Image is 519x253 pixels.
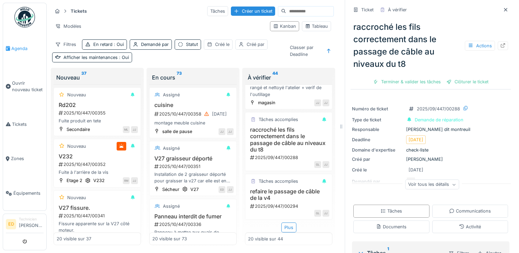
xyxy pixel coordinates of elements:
[409,167,423,173] div: [DATE]
[415,117,463,123] div: Demande de réparation
[6,219,16,229] li: ED
[248,188,329,201] h3: refaire le passage de câble de la v4
[131,177,138,184] div: JJ
[57,102,138,108] h3: Rd202
[57,153,138,160] h3: V232
[93,177,105,184] div: V232
[449,208,491,214] div: Communications
[123,126,130,133] div: ML
[67,194,86,201] div: Nouveau
[52,21,84,31] div: Modèles
[67,92,86,98] div: Nouveau
[152,102,234,108] h3: cuisine
[258,99,275,106] div: magasin
[314,210,321,217] div: GL
[154,163,234,170] div: 2025/10/447/00351
[219,186,225,193] div: ED
[152,229,234,242] div: Panneau à mettre aux quais de chargement
[249,203,329,209] div: 2025/09/447/00294
[322,99,329,106] div: JJ
[141,41,169,48] div: Demandé par
[12,121,44,128] span: Tickets
[314,161,321,168] div: GL
[352,147,403,153] div: Domaine d'expertise
[154,221,234,228] div: 2025/10/447/00336
[352,126,403,133] div: Responsable
[351,18,511,73] div: raccroché les fils correctement dans le passage de câble au niveaux du t8
[152,120,234,126] div: montage meuble cuisine
[259,178,298,184] div: Tâches accomplies
[247,41,264,48] div: Créé par
[287,43,322,59] div: Classer par Deadline
[352,117,403,123] div: Type de ticket
[57,169,138,176] div: Fuite à l'arrière de la vis
[152,236,187,242] div: 20 visible sur 73
[249,154,329,161] div: 2025/09/447/00288
[57,118,138,124] div: Fuite produit en tete
[163,92,180,98] div: Assigné
[67,143,86,149] div: Nouveau
[19,217,44,222] div: Technicien
[118,55,129,60] span: : Oui
[248,236,283,242] div: 20 visible sur 44
[352,156,509,162] div: [PERSON_NAME]
[81,73,86,82] sup: 37
[58,161,138,168] div: 2025/10/447/00352
[162,128,192,135] div: salle de pause
[154,110,234,118] div: 2025/10/447/00358
[63,54,129,61] div: Afficher les maintenances
[352,136,403,143] div: Deadline
[352,147,509,153] div: check-liste
[11,45,44,52] span: Agenda
[314,99,321,106] div: JJ
[14,7,35,27] img: Badge_color-CXgf-gQk.svg
[162,186,179,193] div: Sécheur
[57,236,91,242] div: 20 visible sur 37
[417,106,460,112] div: 2025/09/447/00288
[459,224,481,230] div: Activité
[388,7,407,13] div: À vérifier
[58,213,138,219] div: 2025/10/447/00341
[272,73,278,82] sup: 44
[67,177,82,184] div: Etage 2
[465,41,495,51] div: Actions
[3,107,46,142] a: Tickets
[19,217,44,231] li: [PERSON_NAME]
[152,73,234,82] div: En cours
[305,23,328,29] div: Tableau
[52,39,79,49] div: Filtres
[227,186,234,193] div: JJ
[131,126,138,133] div: JJ
[248,84,329,97] div: rangé et nettoyé l'atelier + verif de l'outillage
[67,126,90,133] div: Secondaire
[281,222,296,232] div: Plus
[3,142,46,176] a: Zones
[152,171,234,184] div: Installation de 2 graisseur déporté pour graisser la v27 car elle est en hauteur
[68,8,90,14] strong: Tickets
[322,161,329,168] div: JJ
[409,136,423,143] div: [DATE]
[13,190,44,196] span: Équipements
[361,7,374,13] div: Ticket
[215,41,229,48] div: Créé le
[57,205,138,211] h3: V27 fissure.
[259,116,298,123] div: Tâches accomplies
[3,66,46,107] a: Ouvrir nouveau ticket
[163,145,180,152] div: Assigné
[273,23,296,29] div: Kanban
[212,111,227,117] div: [DATE]
[163,203,180,209] div: Assigné
[177,73,182,82] sup: 73
[322,210,329,217] div: JJ
[352,126,509,133] div: [PERSON_NAME] dit montreuil
[219,128,225,135] div: JJ
[227,128,234,135] div: JJ
[58,110,138,116] div: 2025/10/447/00355
[352,156,403,162] div: Créé par
[56,73,138,82] div: Nouveau
[380,208,402,214] div: Tâches
[352,167,403,173] div: Créé le
[248,73,330,82] div: À vérifier
[113,42,124,47] span: : Oui
[207,6,228,16] div: Tâches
